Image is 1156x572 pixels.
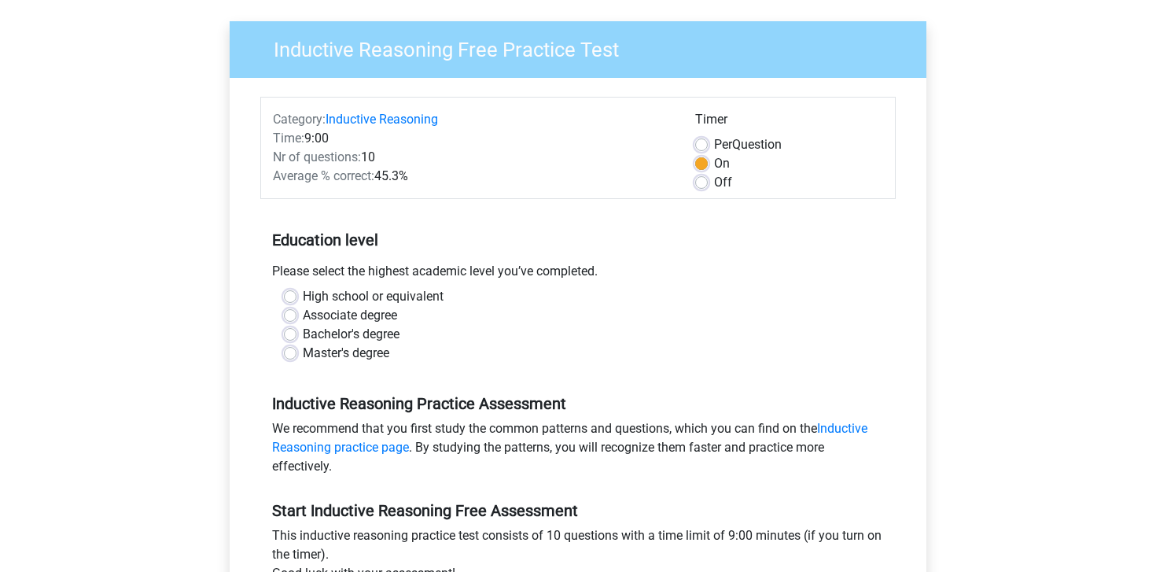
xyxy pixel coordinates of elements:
[326,112,438,127] a: Inductive Reasoning
[260,419,896,482] div: We recommend that you first study the common patterns and questions, which you can find on the . ...
[272,501,884,520] h5: Start Inductive Reasoning Free Assessment
[261,148,683,167] div: 10
[261,129,683,148] div: 9:00
[255,31,915,62] h3: Inductive Reasoning Free Practice Test
[714,135,782,154] label: Question
[714,137,732,152] span: Per
[261,167,683,186] div: 45.3%
[260,262,896,287] div: Please select the highest academic level you’ve completed.
[272,224,884,256] h5: Education level
[303,306,397,325] label: Associate degree
[303,325,399,344] label: Bachelor's degree
[303,287,444,306] label: High school or equivalent
[714,173,732,192] label: Off
[273,168,374,183] span: Average % correct:
[695,110,883,135] div: Timer
[273,149,361,164] span: Nr of questions:
[303,344,389,363] label: Master's degree
[273,112,326,127] span: Category:
[273,131,304,146] span: Time:
[714,154,730,173] label: On
[272,394,884,413] h5: Inductive Reasoning Practice Assessment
